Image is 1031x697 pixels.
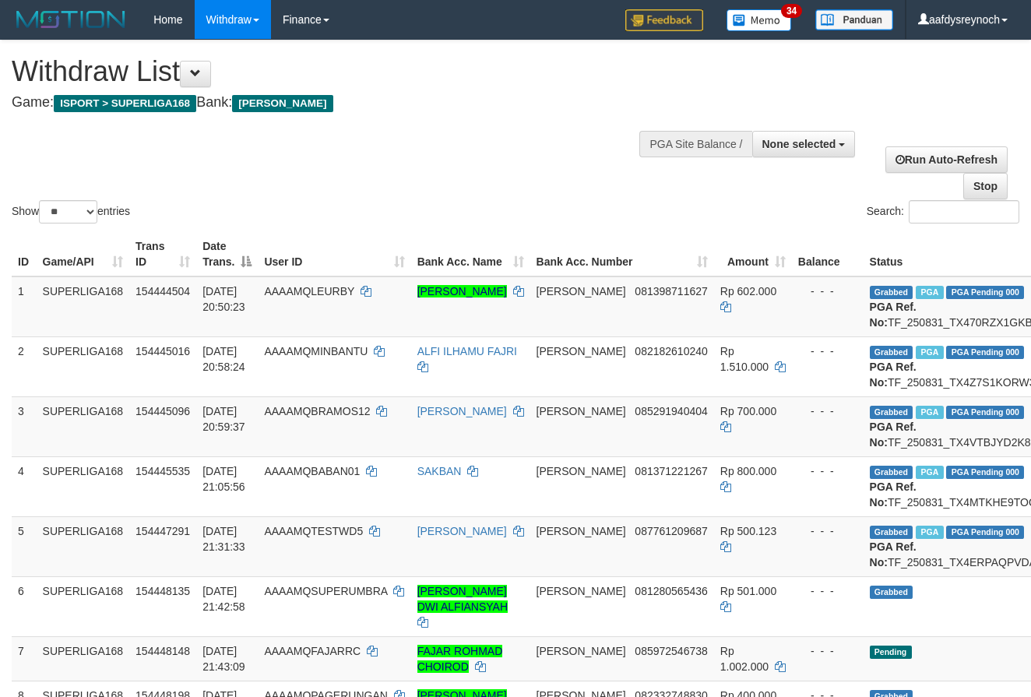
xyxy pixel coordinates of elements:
img: panduan.png [815,9,893,30]
span: Pending [870,646,912,659]
span: 154447291 [135,525,190,537]
th: Trans ID: activate to sort column ascending [129,232,196,276]
span: [PERSON_NAME] [537,525,626,537]
span: Rp 1.510.000 [720,345,769,373]
span: 154445535 [135,465,190,477]
th: Bank Acc. Number: activate to sort column ascending [530,232,714,276]
th: ID [12,232,37,276]
th: Bank Acc. Name: activate to sort column ascending [411,232,530,276]
div: PGA Site Balance / [639,131,751,157]
a: [PERSON_NAME] [417,405,507,417]
a: [PERSON_NAME] DWI ALFIANSYAH [417,585,508,613]
span: 154445016 [135,345,190,357]
span: AAAAMQSUPERUMBRA [264,585,387,597]
span: [DATE] 21:05:56 [202,465,245,493]
div: - - - [798,583,857,599]
a: ALFI ILHAMU FAJRI [417,345,517,357]
span: [PERSON_NAME] [537,405,626,417]
th: Balance [792,232,864,276]
span: Grabbed [870,346,913,359]
td: 3 [12,396,37,456]
span: [DATE] 21:43:09 [202,645,245,673]
span: 154444504 [135,285,190,297]
div: - - - [798,403,857,419]
span: AAAAMQBABAN01 [264,465,360,477]
span: PGA Pending [946,286,1024,299]
td: SUPERLIGA168 [37,336,130,396]
span: [PERSON_NAME] [537,285,626,297]
td: 4 [12,456,37,516]
span: Rp 700.000 [720,405,776,417]
span: PGA Pending [946,526,1024,539]
a: SAKBAN [417,465,462,477]
span: Copy 081398711627 to clipboard [635,285,707,297]
span: Grabbed [870,406,913,419]
h1: Withdraw List [12,56,672,87]
span: AAAAMQLEURBY [264,285,354,297]
span: Grabbed [870,286,913,299]
span: AAAAMQFAJARRC [264,645,361,657]
span: Copy 087761209687 to clipboard [635,525,707,537]
span: 154445096 [135,405,190,417]
div: - - - [798,283,857,299]
span: [DATE] 20:50:23 [202,285,245,313]
td: 7 [12,636,37,681]
span: [DATE] 21:31:33 [202,525,245,553]
div: - - - [798,343,857,359]
span: AAAAMQTESTWD5 [264,525,363,537]
img: MOTION_logo.png [12,8,130,31]
td: SUPERLIGA168 [37,516,130,576]
span: Grabbed [870,466,913,479]
a: [PERSON_NAME] [417,285,507,297]
span: [DATE] 20:59:37 [202,405,245,433]
input: Search: [909,200,1019,224]
th: User ID: activate to sort column ascending [258,232,410,276]
span: PGA Pending [946,466,1024,479]
td: SUPERLIGA168 [37,636,130,681]
img: Feedback.jpg [625,9,703,31]
a: Run Auto-Refresh [885,146,1008,173]
th: Date Trans.: activate to sort column descending [196,232,258,276]
h4: Game: Bank: [12,95,672,111]
span: ISPORT > SUPERLIGA168 [54,95,196,112]
span: Marked by aafheankoy [916,406,943,419]
div: - - - [798,523,857,539]
span: [DATE] 21:42:58 [202,585,245,613]
span: AAAAMQMINBANTU [264,345,368,357]
button: None selected [752,131,856,157]
span: PGA Pending [946,346,1024,359]
span: 154448135 [135,585,190,597]
th: Game/API: activate to sort column ascending [37,232,130,276]
span: Rp 1.002.000 [720,645,769,673]
b: PGA Ref. No: [870,540,917,569]
td: 1 [12,276,37,337]
label: Search: [867,200,1019,224]
span: Rp 800.000 [720,465,776,477]
b: PGA Ref. No: [870,301,917,329]
td: 5 [12,516,37,576]
span: 154448148 [135,645,190,657]
span: Marked by aafheankoy [916,466,943,479]
span: [PERSON_NAME] [537,645,626,657]
span: Rp 501.000 [720,585,776,597]
span: Marked by aafounsreynich [916,286,943,299]
th: Amount: activate to sort column ascending [714,232,792,276]
select: Showentries [39,200,97,224]
span: Copy 082182610240 to clipboard [635,345,707,357]
td: SUPERLIGA168 [37,276,130,337]
span: Grabbed [870,586,913,599]
span: [PERSON_NAME] [537,465,626,477]
span: Copy 081371221267 to clipboard [635,465,707,477]
span: Copy 085291940404 to clipboard [635,405,707,417]
div: - - - [798,643,857,659]
img: Button%20Memo.svg [727,9,792,31]
a: [PERSON_NAME] [417,525,507,537]
span: 34 [781,4,802,18]
span: PGA Pending [946,406,1024,419]
span: Copy 081280565436 to clipboard [635,585,707,597]
label: Show entries [12,200,130,224]
a: Stop [963,173,1008,199]
td: 6 [12,576,37,636]
span: Rp 602.000 [720,285,776,297]
span: [PERSON_NAME] [537,585,626,597]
